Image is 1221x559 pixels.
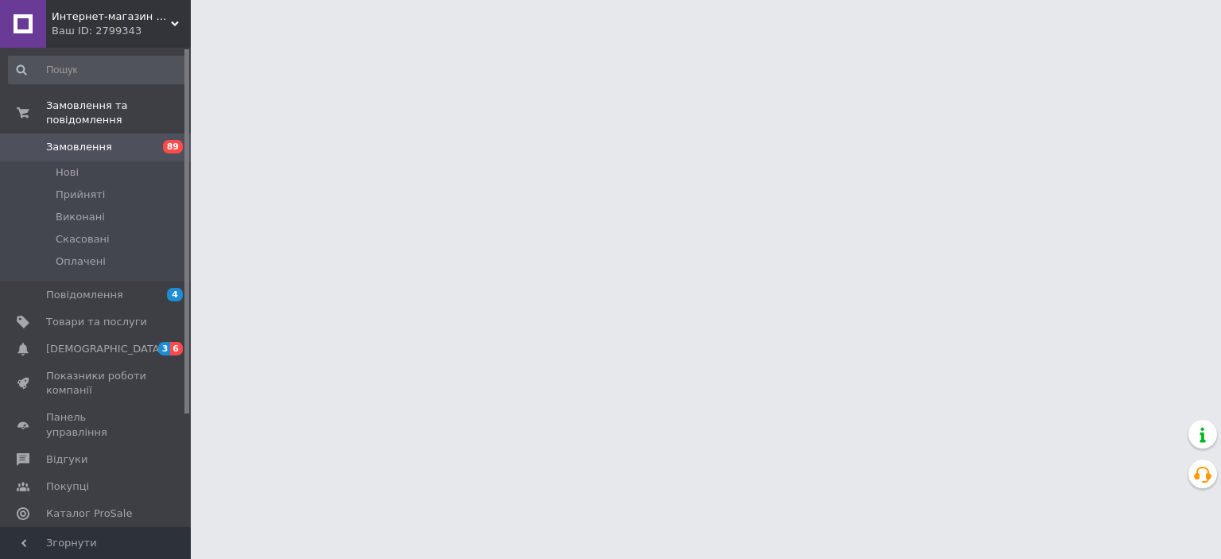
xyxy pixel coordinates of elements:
span: Виконані [56,210,105,224]
span: 6 [170,342,183,355]
span: Панель управління [46,410,147,439]
span: Прийняті [56,188,105,202]
span: Повідомлення [46,288,123,302]
span: Каталог ProSale [46,507,132,521]
span: Покупці [46,479,89,494]
span: Скасовані [56,232,110,247]
span: Нові [56,165,79,180]
div: Ваш ID: 2799343 [52,24,191,38]
span: Оплачені [56,254,106,269]
span: [DEMOGRAPHIC_DATA] [46,342,164,356]
span: Товари та послуги [46,315,147,329]
input: Пошук [8,56,188,84]
span: Показники роботи компанії [46,369,147,398]
span: Интернет-магазин "Добромасаж" [52,10,171,24]
span: Замовлення та повідомлення [46,99,191,127]
span: 3 [158,342,171,355]
span: Відгуки [46,452,87,467]
span: Замовлення [46,140,112,154]
span: 4 [167,288,183,301]
span: 89 [163,140,183,153]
